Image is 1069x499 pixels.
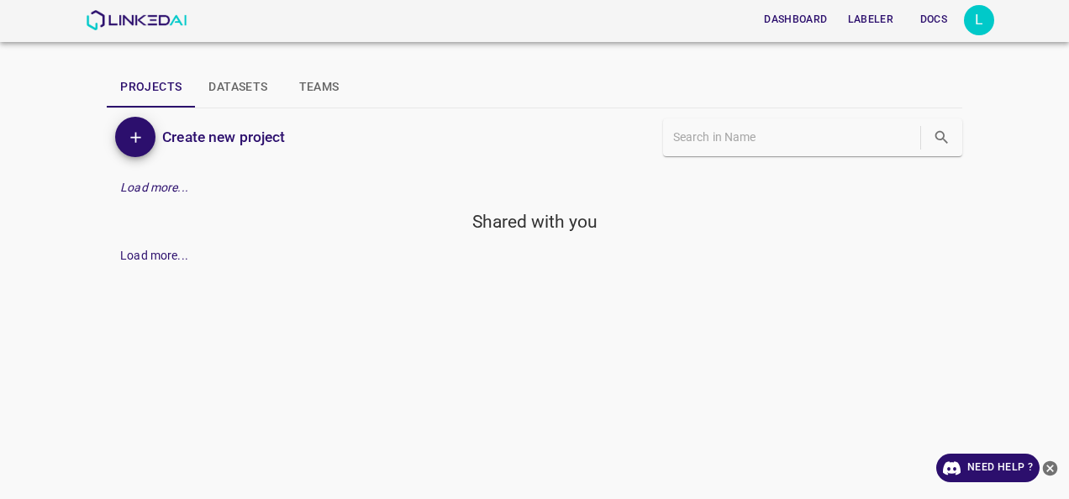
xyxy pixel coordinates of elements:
button: Open settings [964,5,994,35]
button: Dashboard [757,6,834,34]
div: Load more... [120,247,188,265]
a: Create new project [155,125,285,149]
a: Need Help ? [936,454,1040,482]
h6: Create new project [162,125,285,149]
input: Search in Name [673,125,917,150]
button: Projects [107,67,195,108]
button: close-help [1040,454,1061,482]
div: L [964,5,994,35]
button: search [924,120,959,155]
button: Add [115,117,155,157]
a: Docs [903,3,964,37]
div: Load more... [107,172,962,203]
a: Dashboard [754,3,837,37]
button: Docs [907,6,961,34]
em: Load more... [120,181,188,194]
div: Load more... [107,240,962,271]
button: Teams [282,67,357,108]
img: LinkedAI [86,10,187,30]
button: Datasets [195,67,281,108]
button: Labeler [841,6,900,34]
h5: Shared with you [107,210,962,234]
a: Labeler [838,3,903,37]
